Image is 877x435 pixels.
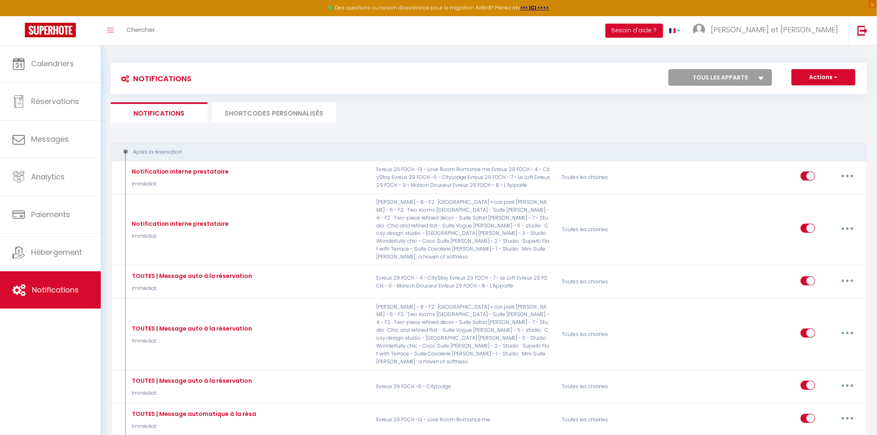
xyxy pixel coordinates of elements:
[130,271,252,280] div: TOUTES | Message auto à la réservation
[371,270,556,294] p: Evreux 29 FOCH - 4 - CityStay Evreux 29 FOCH - 7 - Le Loft Evreux 29 FOCH - 9 - Maison Douceur Ev...
[31,96,79,106] span: Réservations
[31,172,65,182] span: Analytics
[130,409,257,418] div: TOUTES | Message automatique à la résa
[556,408,680,432] div: Toutes les chaines
[212,102,336,123] li: SHORTCODES PERSONNALISÉS
[130,337,252,345] p: Immédiat
[606,24,663,38] button: Besoin d'aide ?
[31,134,69,144] span: Messages
[32,285,79,295] span: Notifications
[858,25,868,36] img: logout
[556,165,680,189] div: Toutes les chaines
[111,102,208,123] li: Notifications
[117,69,191,88] h3: Notifications
[31,58,74,69] span: Calendriers
[130,423,257,430] p: Immédiat
[711,24,838,35] span: [PERSON_NAME] et [PERSON_NAME]
[556,375,680,399] div: Toutes les chaines
[371,408,556,432] p: Evreux 29 FOCH -13 - Love Room Romance me
[25,23,76,37] img: Super Booking
[130,324,252,333] div: TOUTES | Message auto à la réservation
[130,389,252,397] p: Immédiat
[556,303,680,366] div: Toutes les chaines
[371,375,556,399] p: Evreux 29 FOCH -6 - CityLodge
[521,4,550,11] a: >>> ICI <<<<
[792,69,855,86] button: Actions
[130,219,229,228] div: Notification interne prestataire
[371,303,556,366] p: [PERSON_NAME] - 8 - F2 · [GEOGRAPHIC_DATA] + car park [PERSON_NAME] - 6 - F2 · Two rooms [GEOGRAP...
[130,167,229,176] div: Notification interne prestataire
[120,16,161,45] a: Chercher
[693,24,705,36] img: ...
[119,148,845,156] div: Après la réservation
[130,180,229,188] p: Immédiat
[371,165,556,189] p: Evreux 29 FOCH -13 - Love Room Romance me Evreux 29 FOCH - 4 - CityStay Evreux 29 FOCH -6 - CityL...
[371,198,556,261] p: [PERSON_NAME] - 8 - F2 · [GEOGRAPHIC_DATA] + car park [PERSON_NAME] - 6 - F2 · Two rooms [GEOGRAP...
[687,16,849,45] a: ... [PERSON_NAME] et [PERSON_NAME]
[556,198,680,261] div: Toutes les chaines
[130,232,229,240] p: Immédiat
[556,270,680,294] div: Toutes les chaines
[31,209,70,220] span: Paiements
[130,285,252,292] p: Immédiat
[130,376,252,385] div: TOUTES | Message auto à la réservation
[31,247,82,257] span: Hébergement
[126,25,155,34] span: Chercher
